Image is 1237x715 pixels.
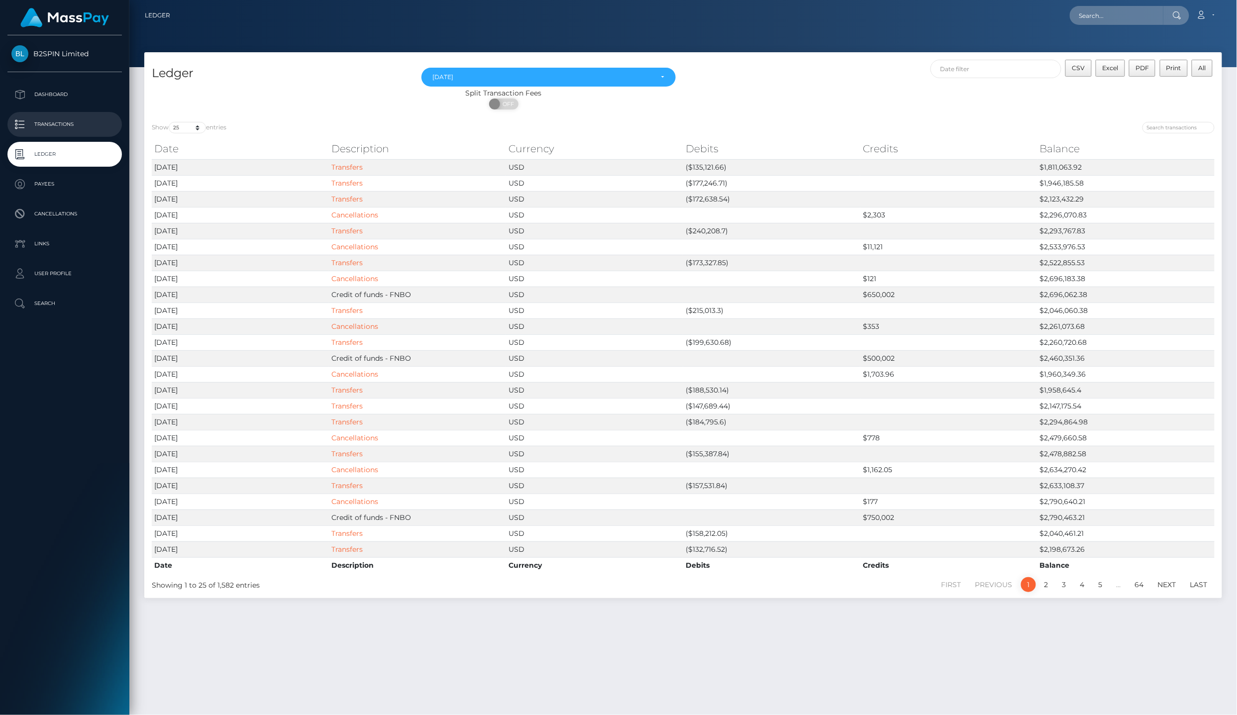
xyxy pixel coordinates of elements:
td: $2,479,660.58 [1037,430,1215,446]
td: $2,478,882.58 [1037,446,1215,462]
td: [DATE] [152,478,329,494]
td: [DATE] [152,303,329,318]
td: $2,633,108.37 [1037,478,1215,494]
td: USD [506,478,683,494]
td: ($240,208.7) [683,223,860,239]
td: $1,958,645.4 [1037,382,1215,398]
td: [DATE] [152,462,329,478]
td: Credit of funds - FNBO [329,350,506,366]
td: $177 [860,494,1037,510]
a: Cancellations [331,242,378,251]
td: [DATE] [152,255,329,271]
td: $2,696,062.38 [1037,287,1215,303]
a: User Profile [7,261,122,286]
th: Description [329,557,506,573]
td: $2,147,175.54 [1037,398,1215,414]
td: ($158,212.05) [683,525,860,541]
td: $2,260,720.68 [1037,334,1215,350]
td: $2,046,060.38 [1037,303,1215,318]
th: Balance [1037,557,1215,573]
td: $2,696,183.38 [1037,271,1215,287]
td: Credit of funds - FNBO [329,510,506,525]
a: Ledger [145,5,170,26]
td: USD [506,287,683,303]
img: MassPay Logo [20,8,109,27]
td: $2,522,855.53 [1037,255,1215,271]
div: [DATE] [433,73,653,81]
td: $11,121 [860,239,1037,255]
td: [DATE] [152,510,329,525]
td: USD [506,494,683,510]
span: PDF [1135,64,1149,72]
td: ($177,246.71) [683,175,860,191]
td: ($215,013.3) [683,303,860,318]
a: Cancellations [331,322,378,331]
td: ($157,531.84) [683,478,860,494]
a: 1 [1021,577,1036,592]
a: Transfers [331,545,363,554]
td: ($147,689.44) [683,398,860,414]
td: [DATE] [152,223,329,239]
td: USD [506,223,683,239]
td: ($188,530.14) [683,382,860,398]
a: 2 [1039,577,1054,592]
td: ($184,795.6) [683,414,860,430]
a: Transfers [331,338,363,347]
a: 3 [1057,577,1072,592]
button: PDF [1129,60,1156,77]
button: Print [1160,60,1188,77]
a: Dashboard [7,82,122,107]
td: $2,460,351.36 [1037,350,1215,366]
td: $2,790,640.21 [1037,494,1215,510]
td: USD [506,541,683,557]
div: Split Transaction Fees [144,88,863,99]
a: 4 [1075,577,1090,592]
th: Credits [860,557,1037,573]
td: $2,296,070.83 [1037,207,1215,223]
td: $778 [860,430,1037,446]
a: Transfers [331,163,363,172]
a: Transfers [331,402,363,410]
td: $121 [860,271,1037,287]
td: USD [506,446,683,462]
p: Links [11,236,118,251]
td: ($173,327.85) [683,255,860,271]
a: Transfers [331,306,363,315]
td: USD [506,191,683,207]
td: $2,303 [860,207,1037,223]
p: Cancellations [11,206,118,221]
td: USD [506,271,683,287]
td: [DATE] [152,414,329,430]
td: $2,533,976.53 [1037,239,1215,255]
span: Excel [1102,64,1118,72]
a: Transfers [331,258,363,267]
td: USD [506,303,683,318]
td: USD [506,159,683,175]
a: Cancellations [331,210,378,219]
span: OFF [495,99,519,109]
td: USD [506,334,683,350]
a: Search [7,291,122,316]
th: Debits [683,139,860,159]
a: Transactions [7,112,122,137]
td: [DATE] [152,159,329,175]
td: Credit of funds - FNBO [329,287,506,303]
td: $2,293,767.83 [1037,223,1215,239]
td: $2,790,463.21 [1037,510,1215,525]
td: USD [506,318,683,334]
a: Transfers [331,529,363,538]
td: ($199,630.68) [683,334,860,350]
a: 5 [1093,577,1108,592]
button: Excel [1096,60,1125,77]
td: USD [506,366,683,382]
td: [DATE] [152,271,329,287]
h4: Ledger [152,65,407,82]
td: [DATE] [152,350,329,366]
p: Ledger [11,147,118,162]
a: 64 [1130,577,1149,592]
p: Dashboard [11,87,118,102]
td: [DATE] [152,525,329,541]
td: [DATE] [152,366,329,382]
td: [DATE] [152,287,329,303]
td: $650,002 [860,287,1037,303]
